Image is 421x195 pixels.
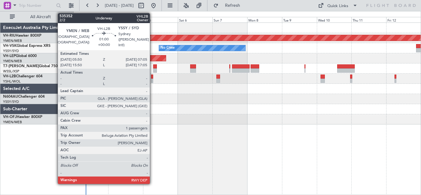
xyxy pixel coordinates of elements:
div: Unplanned Maint [GEOGRAPHIC_DATA] ([GEOGRAPHIC_DATA]) [78,74,179,83]
div: Wed 3 [73,17,108,22]
div: Unplanned Maint Sydney ([PERSON_NAME] Intl) [37,43,113,53]
a: N604AUChallenger 604 [3,95,45,99]
div: Quick Links [327,3,348,9]
div: Sun 7 [212,17,247,22]
input: Trip Number [19,1,54,10]
div: Thu 4 [108,17,143,22]
a: WSSL/XSP [3,69,19,74]
div: [DATE] [75,12,85,18]
button: Refresh [211,1,247,10]
a: VH-LEPGlobal 6000 [3,54,37,58]
div: Tue 9 [282,17,317,22]
a: VH-OFJHawker 800XP [3,115,42,119]
span: [DATE] - [DATE] [105,3,134,8]
span: All Aircraft [16,15,65,19]
span: VH-RIU [3,34,16,38]
a: YSSY/SYD [3,49,19,53]
a: YMEN/MEB [3,120,22,124]
span: VH-OFJ [3,115,17,119]
div: Mon 8 [247,17,282,22]
span: VH-VSK [3,44,17,48]
a: YSSY/SYD [3,100,19,104]
span: Refresh [220,3,246,8]
span: VH-L2B [3,75,16,78]
span: T7-[PERSON_NAME] [3,64,39,68]
div: No Crew [161,43,175,53]
button: All Aircraft [7,12,67,22]
a: YMEN/MEB [3,39,22,43]
div: Wed 10 [317,17,352,22]
a: VH-RIUHawker 800XP [3,34,41,38]
div: Thu 11 [351,17,386,22]
div: Sat 6 [178,17,213,22]
div: Fri 5 [143,17,178,22]
a: VH-VSKGlobal Express XRS [3,44,51,48]
a: YSHL/WOL [3,79,21,84]
button: Quick Links [315,1,361,10]
div: Fri 12 [386,17,421,22]
a: VH-L2BChallenger 604 [3,75,43,78]
a: T7-[PERSON_NAME]Global 7500 [3,64,60,68]
a: YMEN/MEB [3,59,22,63]
span: VH-LEP [3,54,16,58]
span: N604AU [3,95,18,99]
